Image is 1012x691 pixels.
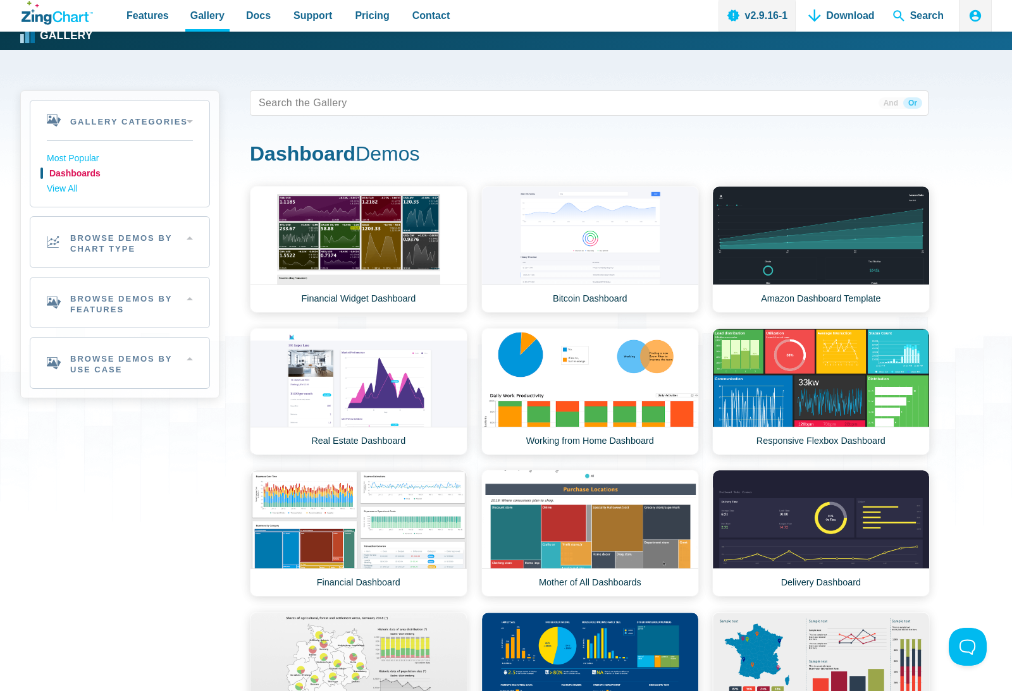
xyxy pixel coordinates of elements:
[250,328,467,455] a: Real Estate Dashboard
[903,97,922,109] span: Or
[712,186,930,313] a: Amazon Dashboard Template
[949,628,987,666] iframe: Toggle Customer Support
[30,101,209,140] h2: Gallery Categories
[481,186,699,313] a: Bitcoin Dashboard
[712,328,930,455] a: Responsive Flexbox Dashboard
[293,7,332,24] span: Support
[47,166,193,181] a: Dashboards
[355,7,389,24] span: Pricing
[250,142,355,165] strong: Dashboard
[22,27,92,46] a: Gallery
[40,30,92,42] strong: Gallery
[22,1,93,25] a: ZingChart Logo. Click to return to the homepage
[879,97,903,109] span: And
[412,7,450,24] span: Contact
[30,278,209,328] h2: Browse Demos By Features
[47,181,193,197] a: View All
[246,7,271,24] span: Docs
[481,470,699,597] a: Mother of All Dashboards
[47,151,193,166] a: Most Popular
[250,470,467,597] a: Financial Dashboard
[712,470,930,597] a: Delivery Dashboard
[250,186,467,313] a: Financial Widget Dashboard
[190,7,225,24] span: Gallery
[250,141,929,169] h1: Demos
[481,328,699,455] a: Working from Home Dashboard
[126,7,169,24] span: Features
[30,338,209,388] h2: Browse Demos By Use Case
[30,217,209,267] h2: Browse Demos By Chart Type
